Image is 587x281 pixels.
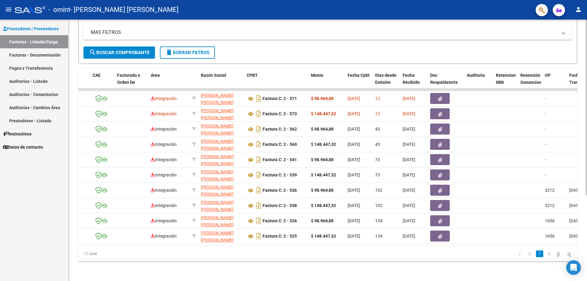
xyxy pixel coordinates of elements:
span: 1656 [545,234,555,238]
span: [PERSON_NAME] [PERSON_NAME] [201,93,234,105]
strong: $ 148.447,32 [311,172,336,177]
a: go to previous page [526,250,534,257]
span: [DATE] [348,172,360,177]
span: [DATE] [348,203,360,208]
span: [PERSON_NAME] [PERSON_NAME] [201,200,234,212]
span: 134 [375,218,382,223]
span: 3212 [545,188,555,193]
span: Buscar Comprobante [89,50,150,55]
div: 27290834762 [201,92,242,105]
strong: Factura C: 2 - 573 [263,112,297,116]
span: - [545,172,546,177]
span: 1656 [545,218,555,223]
span: 12 [375,111,380,116]
span: Integración [151,188,177,193]
div: 27290834762 [201,138,242,151]
span: - [PERSON_NAME] [PERSON_NAME] [70,3,179,17]
strong: Factura C: 2 - 526 [263,219,297,224]
span: [DATE] [403,188,415,193]
datatable-header-cell: Monto [308,69,345,96]
div: Open Intercom Messenger [566,260,581,275]
mat-icon: menu [5,6,12,13]
i: Descargar documento [255,124,263,134]
datatable-header-cell: CPBT [244,69,308,96]
strong: $ 98.964,88 [311,96,334,101]
span: Doc Respaldatoria [430,73,458,85]
strong: Factura C: 2 - 562 [263,127,297,132]
datatable-header-cell: Fecha Cpbt [345,69,373,96]
span: [PERSON_NAME] [PERSON_NAME] [201,169,234,181]
span: 102 [375,203,382,208]
span: 134 [375,234,382,238]
span: [PERSON_NAME] [PERSON_NAME] [201,108,234,120]
span: Integración [151,234,177,238]
button: Buscar Comprobante [83,46,155,59]
span: Monto [311,73,323,78]
span: [DATE] [348,218,360,223]
span: Instructivos [3,131,31,137]
strong: $ 148.447,32 [311,111,336,116]
i: Descargar documento [255,94,263,103]
datatable-header-cell: Doc Respaldatoria [428,69,464,96]
span: [DATE] [403,157,415,162]
span: Integración [151,111,177,116]
span: Borrar Filtros [165,50,209,55]
div: 27290834762 [201,123,242,135]
span: [DATE] [348,111,360,116]
mat-icon: search [89,49,96,56]
span: [DATE] [348,234,360,238]
span: [PERSON_NAME] [PERSON_NAME] [201,185,234,197]
strong: Factura C: 2 - 571 [263,96,297,101]
a: 2 [545,250,552,257]
strong: Factura C: 2 - 539 [263,173,297,178]
datatable-header-cell: OP [542,69,567,96]
span: [DATE] [403,96,415,101]
span: [DATE] [348,127,360,131]
strong: Factura C: 2 - 525 [263,234,297,239]
span: [PERSON_NAME] [PERSON_NAME] [201,231,234,242]
li: page 2 [544,249,553,259]
div: 27290834762 [201,199,242,212]
datatable-header-cell: Facturado x Orden De [115,69,148,96]
strong: Factura C: 2 - 536 [263,188,297,193]
mat-panel-title: MAS FILTROS [91,29,557,36]
mat-expansion-panel-header: MAS FILTROS [83,25,572,40]
i: Descargar documento [255,216,263,226]
div: 27290834762 [201,184,242,197]
i: Descargar documento [255,139,263,149]
span: Integración [151,172,177,177]
span: Retencion IIBB [496,73,516,85]
span: Auditoria [467,73,485,78]
span: 73 [375,172,380,177]
i: Descargar documento [255,231,263,241]
span: [DATE] [348,157,360,162]
datatable-header-cell: Retención Ganancias [518,69,542,96]
span: - [545,96,546,101]
span: - [545,111,546,116]
span: Fecha Cpbt [348,73,370,78]
i: Descargar documento [255,109,263,119]
span: Retención Ganancias [520,73,541,85]
datatable-header-cell: Area [148,69,190,96]
datatable-header-cell: Retencion IIBB [493,69,518,96]
span: [DATE] [403,234,415,238]
span: Fecha Recibido [403,73,420,85]
div: 27290834762 [201,168,242,181]
datatable-header-cell: Razón Social [198,69,244,96]
span: 43 [375,142,380,147]
span: 3212 [545,203,555,208]
strong: $ 148.447,32 [311,142,336,147]
span: Integración [151,218,177,223]
a: go to first page [516,250,524,257]
strong: $ 148.447,32 [311,203,336,208]
div: 27290834762 [201,214,242,227]
span: CAE [93,73,101,78]
div: 27290834762 [201,153,242,166]
i: Descargar documento [255,170,263,180]
strong: $ 98.964,88 [311,188,334,193]
strong: Factura C: 2 - 560 [263,142,297,147]
span: Area [151,73,160,78]
span: [DATE] [403,111,415,116]
span: Integración [151,96,177,101]
span: [DATE] [348,96,360,101]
